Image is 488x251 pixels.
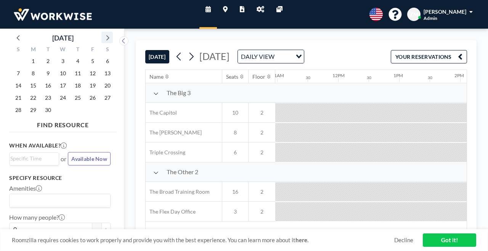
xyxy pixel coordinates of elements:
[58,68,68,79] span: Wednesday, September 10, 2025
[13,80,24,91] span: Sunday, September 14, 2025
[454,73,464,78] div: 2PM
[28,56,39,66] span: Monday, September 1, 2025
[102,68,113,79] span: Saturday, September 13, 2025
[13,92,24,103] span: Sunday, September 21, 2025
[43,68,53,79] span: Tuesday, September 9, 2025
[167,168,198,176] span: The Other 2
[102,56,113,66] span: Saturday, September 6, 2025
[28,68,39,79] span: Monday, September 8, 2025
[9,118,117,129] h4: FIND RESOURCE
[28,92,39,103] span: Monday, September 22, 2025
[146,129,202,136] span: The [PERSON_NAME]
[222,188,248,195] span: 16
[102,92,113,103] span: Saturday, September 27, 2025
[70,45,85,55] div: T
[26,45,41,55] div: M
[226,73,238,80] div: Seats
[28,105,39,115] span: Monday, September 29, 2025
[56,45,71,55] div: W
[13,105,24,115] span: Sunday, September 28, 2025
[410,11,418,18] span: ZM
[249,188,275,195] span: 2
[9,185,42,192] label: Amenities
[28,80,39,91] span: Monday, September 15, 2025
[87,92,98,103] span: Friday, September 26, 2025
[61,155,66,163] span: or
[10,154,55,163] input: Search for option
[9,175,111,181] h3: Specify resource
[277,52,291,62] input: Search for option
[102,80,113,91] span: Saturday, September 20, 2025
[428,75,432,80] div: 30
[222,109,248,116] span: 10
[10,194,110,207] div: Search for option
[68,152,111,165] button: Available Now
[222,149,248,156] span: 6
[367,75,371,80] div: 30
[10,196,106,206] input: Search for option
[10,153,59,164] div: Search for option
[306,75,310,80] div: 30
[239,52,276,62] span: DAILY VIEW
[394,236,413,244] a: Decline
[13,68,24,79] span: Sunday, September 7, 2025
[58,80,68,91] span: Wednesday, September 17, 2025
[12,7,93,22] img: organization-logo
[424,8,466,15] span: [PERSON_NAME]
[423,233,476,247] a: Got it!
[167,89,191,97] span: The Big 3
[146,208,196,215] span: The Flex Day Office
[238,50,304,63] div: Search for option
[72,80,83,91] span: Thursday, September 18, 2025
[222,208,248,215] span: 3
[146,188,210,195] span: The Broad Training Room
[87,68,98,79] span: Friday, September 12, 2025
[252,73,265,80] div: Floor
[295,236,308,243] a: here.
[101,223,111,236] button: +
[146,149,185,156] span: Triple Crossing
[43,105,53,115] span: Tuesday, September 30, 2025
[249,208,275,215] span: 2
[11,45,26,55] div: S
[393,73,403,78] div: 1PM
[222,129,248,136] span: 8
[43,92,53,103] span: Tuesday, September 23, 2025
[9,214,65,221] label: How many people?
[92,223,101,236] button: -
[52,32,74,43] div: [DATE]
[424,15,437,21] span: Admin
[332,73,345,78] div: 12PM
[199,50,230,62] span: [DATE]
[58,92,68,103] span: Wednesday, September 24, 2025
[146,109,177,116] span: The Capitol
[149,73,164,80] div: Name
[58,56,68,66] span: Wednesday, September 3, 2025
[271,73,284,78] div: 11AM
[249,109,275,116] span: 2
[72,68,83,79] span: Thursday, September 11, 2025
[43,80,53,91] span: Tuesday, September 16, 2025
[71,155,107,162] span: Available Now
[12,236,394,244] span: Roomzilla requires cookies to work properly and provide you with the best experience. You can lea...
[72,56,83,66] span: Thursday, September 4, 2025
[87,80,98,91] span: Friday, September 19, 2025
[391,50,467,63] button: YOUR RESERVATIONS
[249,129,275,136] span: 2
[85,45,100,55] div: F
[100,45,115,55] div: S
[87,56,98,66] span: Friday, September 5, 2025
[41,45,56,55] div: T
[145,50,169,63] button: [DATE]
[43,56,53,66] span: Tuesday, September 2, 2025
[72,92,83,103] span: Thursday, September 25, 2025
[249,149,275,156] span: 2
